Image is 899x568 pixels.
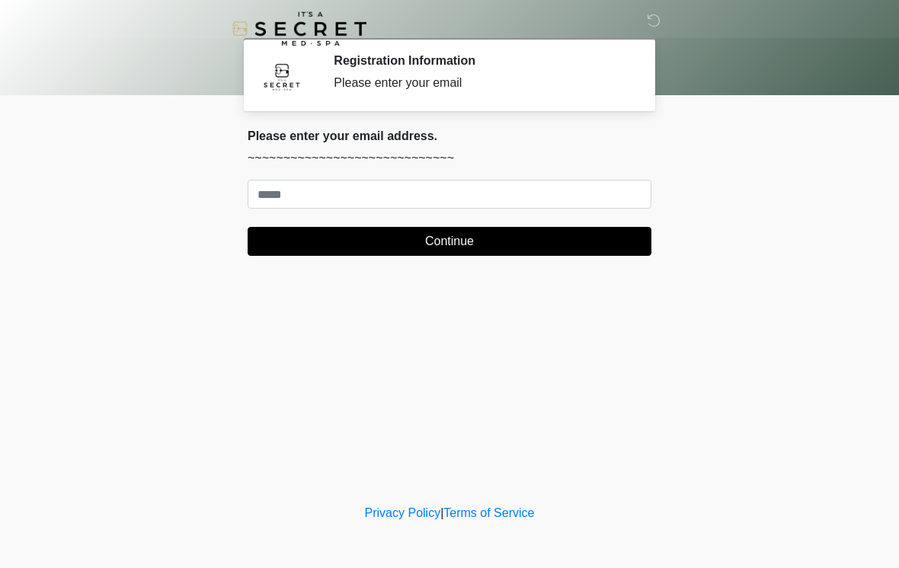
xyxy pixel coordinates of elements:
img: It's A Secret Med Spa Logo [232,11,366,46]
div: Please enter your email [334,74,629,92]
h2: Registration Information [334,53,629,68]
h2: Please enter your email address. [248,129,651,143]
a: Privacy Policy [365,506,441,519]
button: Continue [248,227,651,256]
p: ~~~~~~~~~~~~~~~~~~~~~~~~~~~~~ [248,149,651,168]
img: Agent Avatar [259,53,305,99]
a: Terms of Service [443,506,534,519]
a: | [440,506,443,519]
